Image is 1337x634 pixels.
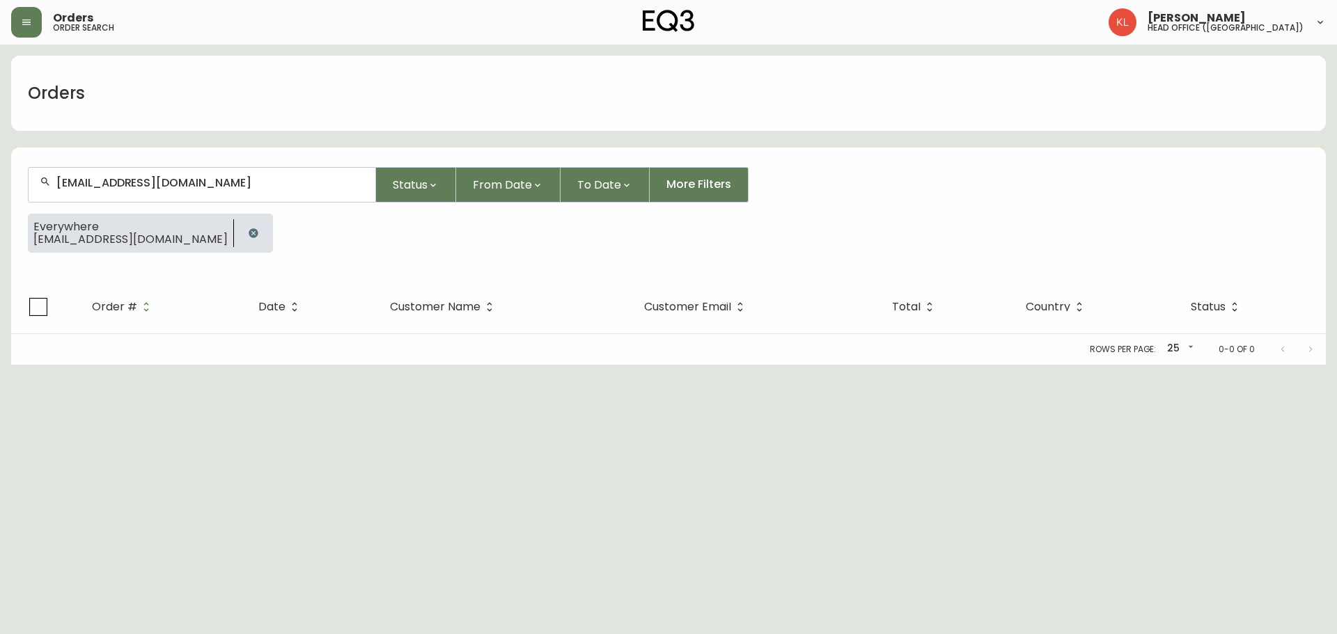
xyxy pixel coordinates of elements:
span: Customer Email [644,303,731,311]
span: [PERSON_NAME] [1148,13,1246,24]
span: Orders [53,13,93,24]
p: 0-0 of 0 [1219,343,1255,356]
h5: order search [53,24,114,32]
span: Everywhere [33,221,228,233]
button: From Date [456,167,561,203]
img: 2c0c8aa7421344cf0398c7f872b772b5 [1109,8,1136,36]
button: Status [376,167,456,203]
h5: head office ([GEOGRAPHIC_DATA]) [1148,24,1304,32]
span: [EMAIL_ADDRESS][DOMAIN_NAME] [33,233,228,246]
p: Rows per page: [1090,343,1156,356]
span: To Date [577,176,621,193]
span: From Date [473,176,532,193]
span: Country [1026,303,1070,311]
span: Customer Name [390,303,480,311]
span: Date [258,301,304,313]
div: 25 [1162,338,1196,360]
span: Total [892,301,939,313]
span: Country [1026,301,1088,313]
button: To Date [561,167,650,203]
span: Status [393,176,428,193]
span: Customer Name [390,301,499,313]
img: logo [643,10,694,32]
h1: Orders [28,81,85,105]
span: Status [1191,303,1226,311]
span: Order # [92,301,155,313]
span: Customer Email [644,301,749,313]
span: Status [1191,301,1244,313]
span: Total [892,303,921,311]
span: More Filters [666,177,731,192]
span: Date [258,303,286,311]
input: Search [56,176,364,189]
span: Order # [92,303,137,311]
button: More Filters [650,167,749,203]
